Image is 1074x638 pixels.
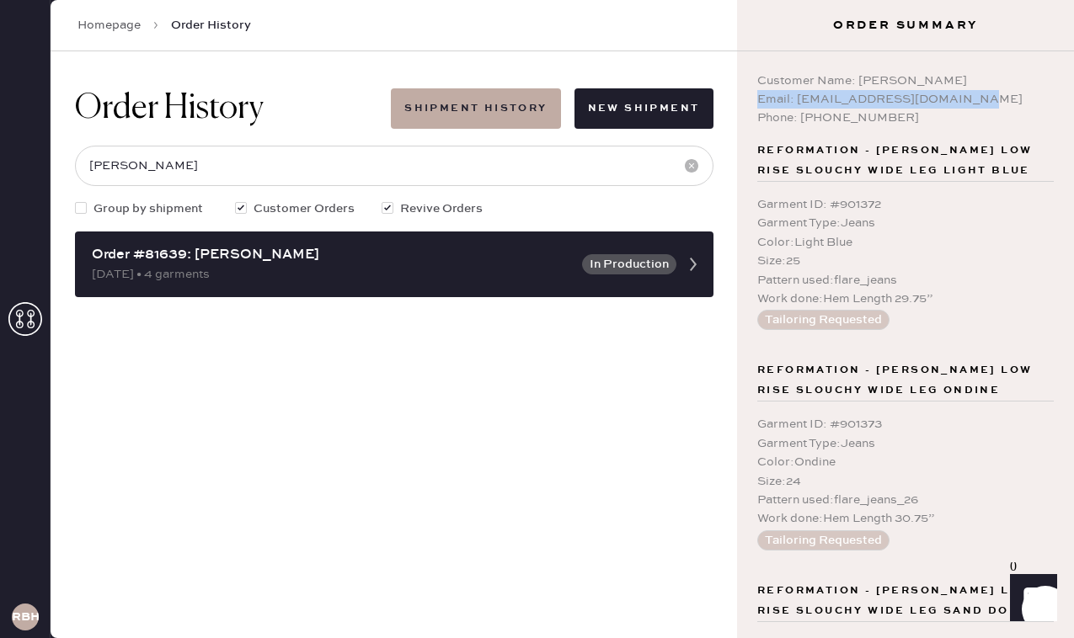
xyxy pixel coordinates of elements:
div: Email: [EMAIL_ADDRESS][DOMAIN_NAME] [757,90,1054,109]
div: Pattern used : flare_jeans [757,271,1054,290]
h3: RBHA [12,611,39,623]
span: Reformation - [PERSON_NAME] Low Rise Slouchy Wide Leg Sand Dollar [757,581,1054,621]
button: Tailoring Requested [757,310,890,330]
div: Customer Name: [PERSON_NAME] [757,72,1054,90]
div: Pattern used : flare_jeans_26 [757,491,1054,509]
iframe: Front Chat [994,562,1066,635]
span: Reformation - [PERSON_NAME] Low Rise Slouchy Wide Leg Light Blue [757,141,1054,181]
div: Garment Type : Jeans [757,214,1054,232]
span: Group by shipment [94,199,203,218]
div: Work done : Hem Length 29.75” [757,290,1054,308]
span: Customer Orders [254,199,355,218]
span: Reformation - [PERSON_NAME] Low Rise Slouchy Wide Leg Ondine [757,360,1054,401]
div: [DATE] • 4 garments [92,265,572,284]
span: Order History [171,17,251,34]
div: Phone: [PHONE_NUMBER] [757,109,1054,127]
div: Garment ID : # 901372 [757,195,1054,214]
div: Color : Ondine [757,453,1054,471]
button: In Production [582,254,676,274]
h3: Order Summary [737,17,1074,34]
a: Homepage [77,17,141,34]
div: Size : 25 [757,252,1054,270]
div: Garment ID : # 901373 [757,415,1054,433]
div: Color : Light Blue [757,233,1054,252]
div: Size : 24 [757,472,1054,491]
input: Search by order number, customer name, email or phone number [75,146,713,186]
div: Order #81639: [PERSON_NAME] [92,245,572,265]
div: Garment Type : Jeans [757,434,1054,453]
button: Tailoring Requested [757,530,890,550]
span: Revive Orders [400,199,483,218]
h1: Order History [75,88,264,129]
button: Shipment History [391,88,560,129]
button: New Shipment [574,88,713,129]
div: Work done : Hem Length 30.75” [757,509,1054,528]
